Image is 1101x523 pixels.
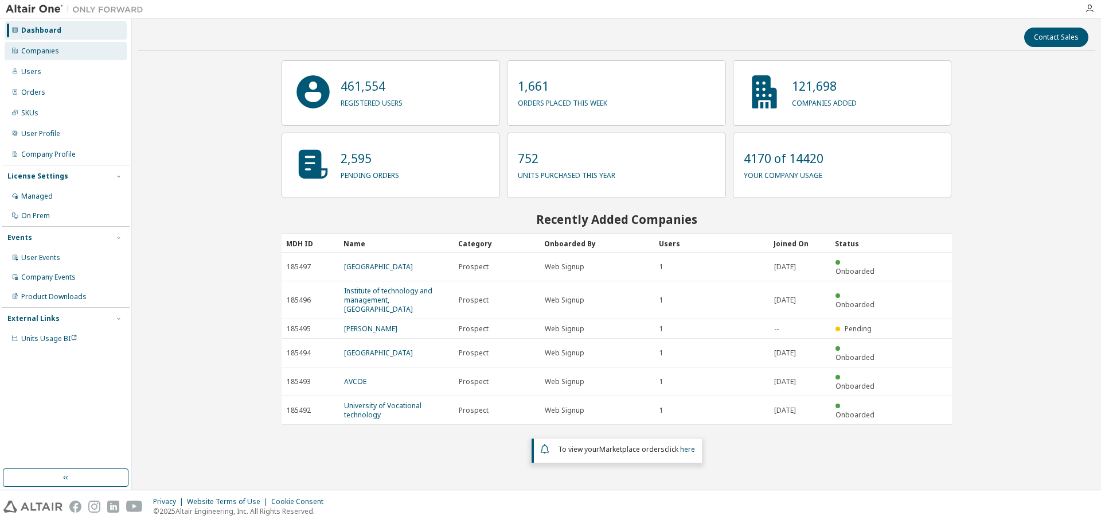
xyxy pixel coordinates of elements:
span: 1 [659,406,663,415]
div: User Profile [21,129,60,138]
div: Orders [21,88,45,97]
span: Onboarded [835,381,874,391]
span: Prospect [459,377,489,386]
span: Units Usage BI [21,334,77,343]
div: Name [343,234,449,253]
div: On Prem [21,211,50,220]
span: [DATE] [774,348,796,358]
div: License Settings [7,172,68,181]
div: User Events [21,253,60,262]
div: Managed [21,192,53,201]
span: Onboarded [835,410,874,420]
div: Dashboard [21,26,61,35]
a: [GEOGRAPHIC_DATA] [344,348,413,358]
p: © 2025 Altair Engineering, Inc. All Rights Reserved. [153,506,330,516]
span: 185493 [287,377,311,386]
span: Web Signup [545,324,584,334]
span: Web Signup [545,377,584,386]
span: 1 [659,348,663,358]
p: your company usage [744,167,823,180]
p: pending orders [341,167,399,180]
span: 185496 [287,296,311,305]
div: Joined On [774,234,826,253]
span: 185497 [287,262,311,272]
span: Web Signup [545,262,584,272]
span: Web Signup [545,296,584,305]
p: 2,595 [341,150,399,167]
div: Company Profile [21,150,76,159]
div: Companies [21,47,59,56]
span: Pending [845,324,872,334]
p: 1,661 [518,78,607,95]
span: 1 [659,324,663,334]
h2: Recently Added Companies [282,212,952,227]
div: Status [835,234,883,253]
span: Onboarded [835,300,874,309]
span: Onboarded [835,352,874,362]
img: instagram.svg [88,501,100,513]
span: 185492 [287,406,311,415]
span: Prospect [459,406,489,415]
span: [DATE] [774,296,796,305]
p: 4170 of 14420 [744,150,823,167]
img: youtube.svg [126,501,143,513]
div: Product Downloads [21,292,87,301]
p: registered users [341,95,403,108]
div: Cookie Consent [271,497,330,506]
span: Prospect [459,296,489,305]
span: Onboarded [835,266,874,276]
div: Website Terms of Use [187,497,271,506]
img: facebook.svg [69,501,81,513]
div: External Links [7,314,60,323]
span: 185495 [287,324,311,334]
a: University of Vocational technology [344,401,421,420]
div: Events [7,233,32,242]
p: 121,698 [792,78,857,95]
div: Privacy [153,497,187,506]
a: AVCOE [344,377,366,386]
button: Contact Sales [1024,28,1088,47]
span: [DATE] [774,262,796,272]
img: Altair One [6,3,149,15]
a: [GEOGRAPHIC_DATA] [344,262,413,272]
a: Institute of technology and management, [GEOGRAPHIC_DATA] [344,286,432,314]
div: SKUs [21,109,38,118]
div: Users [659,234,764,253]
img: altair_logo.svg [3,501,63,513]
span: To view your click [558,444,695,454]
div: Onboarded By [544,234,650,253]
span: Web Signup [545,406,584,415]
span: [DATE] [774,406,796,415]
div: Users [21,67,41,76]
a: [PERSON_NAME] [344,324,397,334]
span: 1 [659,296,663,305]
div: Category [458,234,535,253]
span: 1 [659,377,663,386]
span: Prospect [459,262,489,272]
img: linkedin.svg [107,501,119,513]
span: Web Signup [545,348,584,358]
div: Company Events [21,273,76,282]
span: [DATE] [774,377,796,386]
span: -- [774,324,779,334]
a: here [680,444,695,454]
span: 1 [659,262,663,272]
p: orders placed this week [518,95,607,108]
p: companies added [792,95,857,108]
span: Prospect [459,348,489,358]
p: units purchased this year [518,167,615,180]
p: 461,554 [341,78,403,95]
p: 752 [518,150,615,167]
span: 185494 [287,348,311,358]
em: Marketplace orders [599,444,665,454]
span: Prospect [459,324,489,334]
div: MDH ID [286,234,334,253]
